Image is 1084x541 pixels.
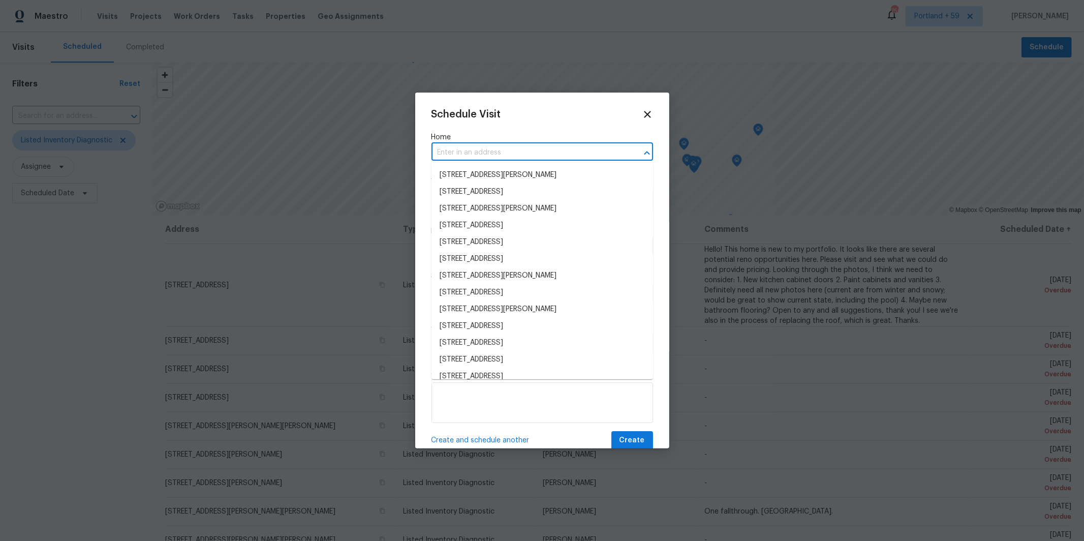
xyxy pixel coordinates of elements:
[640,146,654,160] button: Close
[431,184,653,200] li: [STREET_ADDRESS]
[431,301,653,318] li: [STREET_ADDRESS][PERSON_NAME]
[431,351,653,368] li: [STREET_ADDRESS]
[431,368,653,385] li: [STREET_ADDRESS]
[431,234,653,251] li: [STREET_ADDRESS]
[642,109,653,120] span: Close
[431,217,653,234] li: [STREET_ADDRESS]
[431,335,653,351] li: [STREET_ADDRESS]
[431,167,653,184] li: [STREET_ADDRESS][PERSON_NAME]
[431,132,653,142] label: Home
[431,251,653,267] li: [STREET_ADDRESS]
[431,200,653,217] li: [STREET_ADDRESS][PERSON_NAME]
[620,434,645,447] span: Create
[611,431,653,450] button: Create
[431,145,625,161] input: Enter in an address
[431,318,653,335] li: [STREET_ADDRESS]
[431,267,653,284] li: [STREET_ADDRESS][PERSON_NAME]
[431,109,501,119] span: Schedule Visit
[431,284,653,301] li: [STREET_ADDRESS]
[431,435,530,445] span: Create and schedule another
